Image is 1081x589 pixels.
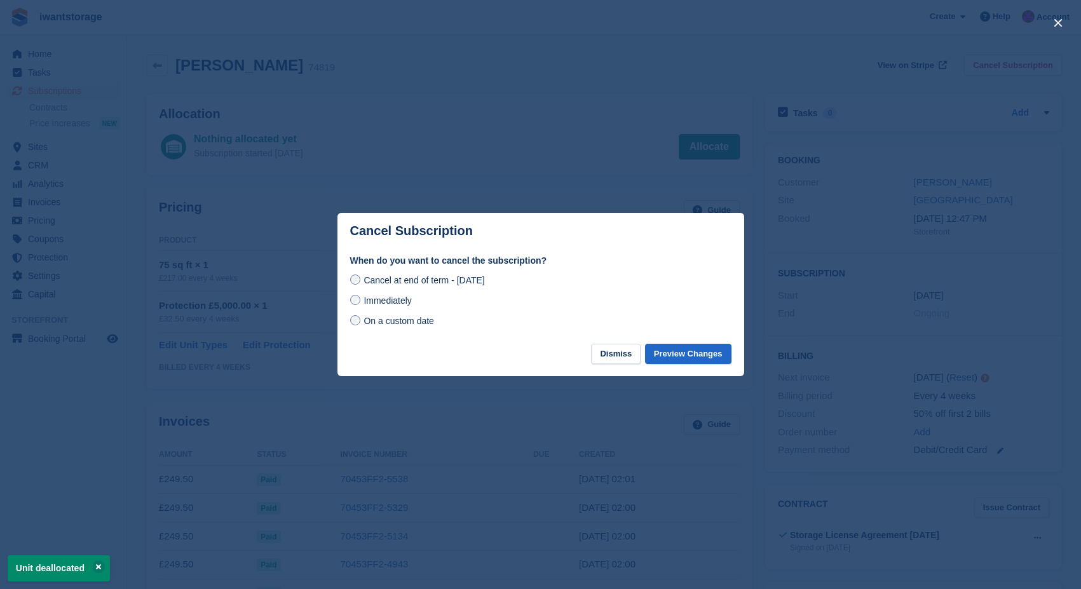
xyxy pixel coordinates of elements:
[350,274,360,285] input: Cancel at end of term - [DATE]
[8,555,110,581] p: Unit deallocated
[364,316,434,326] span: On a custom date
[1048,13,1068,33] button: close
[645,344,731,365] button: Preview Changes
[350,295,360,305] input: Immediately
[350,315,360,325] input: On a custom date
[364,275,484,285] span: Cancel at end of term - [DATE]
[350,254,731,267] label: When do you want to cancel the subscription?
[591,344,641,365] button: Dismiss
[364,295,411,306] span: Immediately
[350,224,473,238] p: Cancel Subscription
